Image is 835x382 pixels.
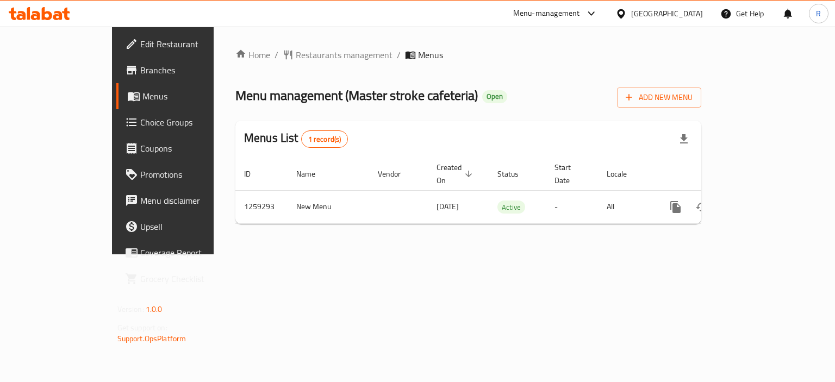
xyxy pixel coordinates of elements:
[302,134,348,145] span: 1 record(s)
[116,57,252,83] a: Branches
[617,87,701,108] button: Add New Menu
[296,167,329,180] span: Name
[140,168,243,181] span: Promotions
[418,48,443,61] span: Menus
[140,142,243,155] span: Coupons
[275,48,278,61] li: /
[283,48,392,61] a: Restaurants management
[235,83,478,108] span: Menu management ( Master stroke cafeteria )
[116,83,252,109] a: Menus
[116,135,252,161] a: Coupons
[116,161,252,187] a: Promotions
[397,48,401,61] li: /
[116,240,252,266] a: Coverage Report
[437,161,476,187] span: Created On
[244,130,348,148] h2: Menus List
[235,190,288,223] td: 1259293
[116,266,252,292] a: Grocery Checklist
[140,220,243,233] span: Upsell
[497,201,525,214] div: Active
[626,91,693,104] span: Add New Menu
[497,167,533,180] span: Status
[142,90,243,103] span: Menus
[607,167,641,180] span: Locale
[513,7,580,20] div: Menu-management
[235,48,270,61] a: Home
[654,158,776,191] th: Actions
[631,8,703,20] div: [GEOGRAPHIC_DATA]
[546,190,598,223] td: -
[140,37,243,51] span: Edit Restaurant
[116,187,252,214] a: Menu disclaimer
[671,126,697,152] div: Export file
[116,31,252,57] a: Edit Restaurant
[117,321,167,335] span: Get support on:
[140,272,243,285] span: Grocery Checklist
[378,167,415,180] span: Vendor
[140,116,243,129] span: Choice Groups
[437,199,459,214] span: [DATE]
[117,331,186,346] a: Support.OpsPlatform
[117,302,144,316] span: Version:
[235,158,776,224] table: enhanced table
[140,246,243,259] span: Coverage Report
[140,194,243,207] span: Menu disclaimer
[288,190,369,223] td: New Menu
[116,109,252,135] a: Choice Groups
[482,92,507,101] span: Open
[296,48,392,61] span: Restaurants management
[140,64,243,77] span: Branches
[554,161,585,187] span: Start Date
[146,302,163,316] span: 1.0.0
[116,214,252,240] a: Upsell
[497,201,525,214] span: Active
[663,194,689,220] button: more
[482,90,507,103] div: Open
[816,8,821,20] span: R
[235,48,701,61] nav: breadcrumb
[301,130,348,148] div: Total records count
[598,190,654,223] td: All
[244,167,265,180] span: ID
